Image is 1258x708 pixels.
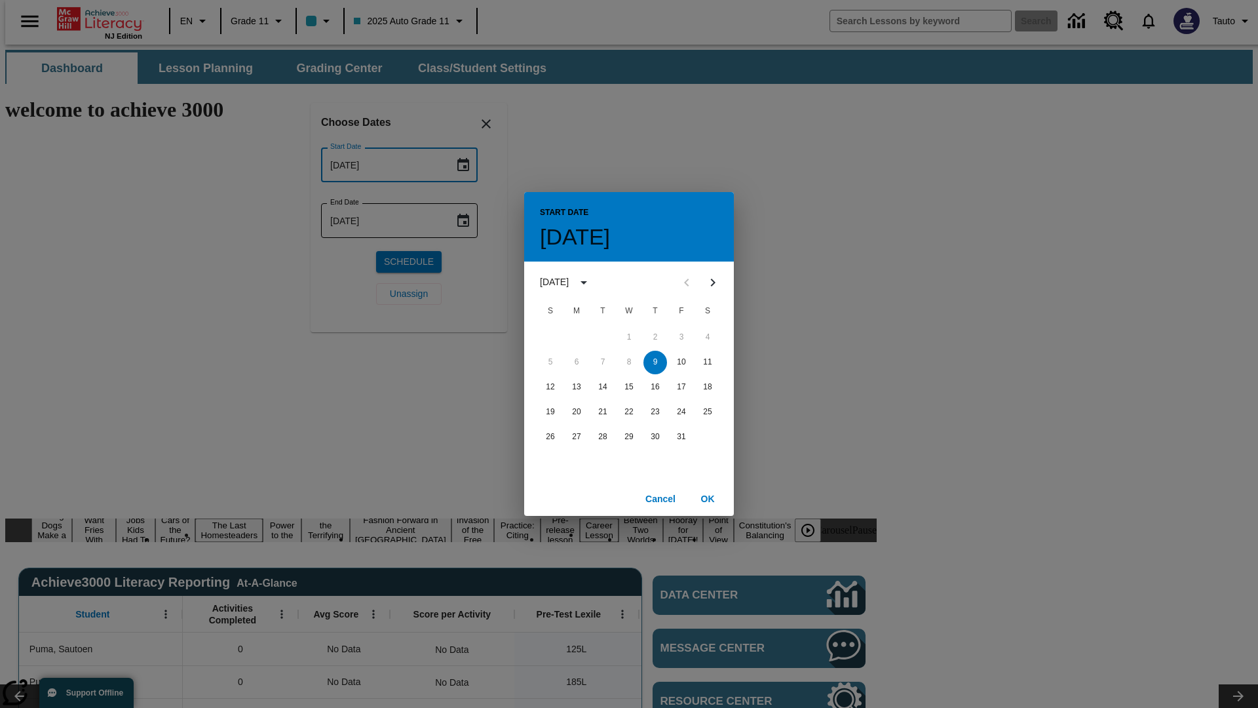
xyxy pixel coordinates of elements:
[700,269,726,296] button: Next month
[670,351,693,374] button: 10
[565,376,588,399] button: 13
[617,425,641,449] button: 29
[696,351,719,374] button: 11
[539,376,562,399] button: 12
[591,376,615,399] button: 14
[565,401,588,424] button: 20
[643,298,667,324] span: Thursday
[670,376,693,399] button: 17
[670,298,693,324] span: Friday
[591,425,615,449] button: 28
[696,298,719,324] span: Saturday
[540,203,588,224] span: Start Date
[670,425,693,449] button: 31
[539,298,562,324] span: Sunday
[643,401,667,424] button: 23
[540,224,610,251] h4: [DATE]
[539,401,562,424] button: 19
[617,401,641,424] button: 22
[696,376,719,399] button: 18
[643,376,667,399] button: 16
[670,401,693,424] button: 24
[617,298,641,324] span: Wednesday
[539,425,562,449] button: 26
[617,376,641,399] button: 15
[643,351,667,374] button: 9
[591,298,615,324] span: Tuesday
[639,487,681,511] button: Cancel
[696,401,719,424] button: 25
[565,425,588,449] button: 27
[591,401,615,424] button: 21
[687,487,729,511] button: OK
[643,425,667,449] button: 30
[540,275,569,289] div: [DATE]
[573,271,595,294] button: calendar view is open, switch to year view
[565,298,588,324] span: Monday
